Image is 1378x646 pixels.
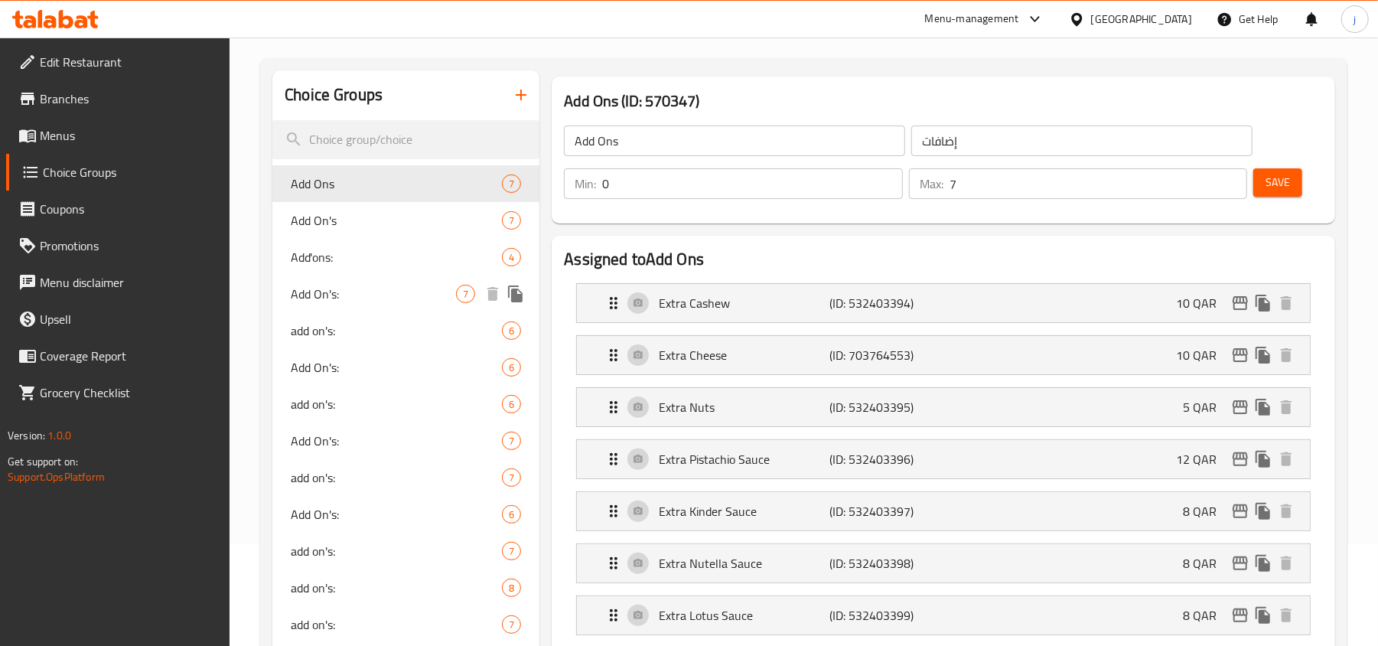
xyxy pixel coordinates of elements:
div: Choices [502,542,521,560]
div: Add'ons:4 [272,239,539,276]
p: (ID: 532403397) [830,502,944,520]
a: Support.OpsPlatform [8,467,105,487]
div: Choices [502,432,521,450]
span: add on's: [291,615,502,634]
div: Add On's:6 [272,349,539,386]
h3: Add Ons (ID: 570347) [564,89,1323,113]
button: delete [1275,344,1298,367]
span: add on's: [291,542,502,560]
p: 8 QAR [1183,554,1229,573]
li: Expand [564,329,1323,381]
div: Choices [502,579,521,597]
div: Choices [502,395,521,413]
p: Extra Lotus Sauce [659,606,829,625]
p: (ID: 532403399) [830,606,944,625]
button: edit [1229,604,1252,627]
div: Choices [502,175,521,193]
button: edit [1229,448,1252,471]
div: Add On's:7deleteduplicate [272,276,539,312]
li: Expand [564,277,1323,329]
span: Upsell [40,310,218,328]
a: Menus [6,117,230,154]
span: Add On's: [291,432,502,450]
button: delete [1275,500,1298,523]
a: Promotions [6,227,230,264]
div: Expand [577,440,1310,478]
div: Choices [502,211,521,230]
div: add on's:7 [272,533,539,569]
a: Coverage Report [6,338,230,374]
div: add on's:6 [272,312,539,349]
p: 10 QAR [1176,346,1229,364]
span: 7 [503,177,520,191]
button: delete [1275,448,1298,471]
button: delete [1275,396,1298,419]
p: Extra Cashew [659,294,829,312]
div: Expand [577,596,1310,635]
p: (ID: 703764553) [830,346,944,364]
li: Expand [564,589,1323,641]
a: Upsell [6,301,230,338]
button: duplicate [1252,344,1275,367]
p: 10 QAR [1176,294,1229,312]
button: duplicate [1252,448,1275,471]
span: add on's: [291,395,502,413]
span: Add On's: [291,505,502,524]
input: search [272,120,539,159]
span: 4 [503,250,520,265]
span: add on's: [291,468,502,487]
div: Add Ons7 [272,165,539,202]
div: add on's:8 [272,569,539,606]
span: Add On's [291,211,502,230]
span: Add'ons: [291,248,502,266]
a: Menu disclaimer [6,264,230,301]
div: Expand [577,492,1310,530]
p: (ID: 532403395) [830,398,944,416]
div: Expand [577,388,1310,426]
div: Add On's:6 [272,496,539,533]
div: add on's:6 [272,386,539,423]
span: Menus [40,126,218,145]
button: duplicate [504,282,527,305]
span: 1.0.0 [47,426,71,445]
button: duplicate [1252,396,1275,419]
span: Version: [8,426,45,445]
span: 7 [503,618,520,632]
li: Expand [564,485,1323,537]
p: 8 QAR [1183,606,1229,625]
p: (ID: 532403398) [830,554,944,573]
p: 5 QAR [1183,398,1229,416]
a: Choice Groups [6,154,230,191]
span: 6 [503,361,520,375]
div: Choices [502,248,521,266]
button: edit [1229,500,1252,523]
p: (ID: 532403394) [830,294,944,312]
span: Grocery Checklist [40,383,218,402]
span: Coupons [40,200,218,218]
li: Expand [564,537,1323,589]
div: Choices [502,505,521,524]
div: Add On's:7 [272,423,539,459]
div: [GEOGRAPHIC_DATA] [1091,11,1192,28]
button: duplicate [1252,500,1275,523]
a: Edit Restaurant [6,44,230,80]
button: duplicate [1252,604,1275,627]
p: 8 QAR [1183,502,1229,520]
div: add on's:7 [272,459,539,496]
div: Expand [577,336,1310,374]
span: Edit Restaurant [40,53,218,71]
a: Branches [6,80,230,117]
div: add on's:7 [272,606,539,643]
span: Add On's: [291,285,456,303]
span: Add On's: [291,358,502,377]
li: Expand [564,381,1323,433]
span: Promotions [40,237,218,255]
a: Coupons [6,191,230,227]
button: Save [1253,168,1302,197]
div: Choices [502,468,521,487]
span: Menu disclaimer [40,273,218,292]
div: Menu-management [925,10,1019,28]
span: 7 [503,471,520,485]
a: Grocery Checklist [6,374,230,411]
span: 7 [503,544,520,559]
